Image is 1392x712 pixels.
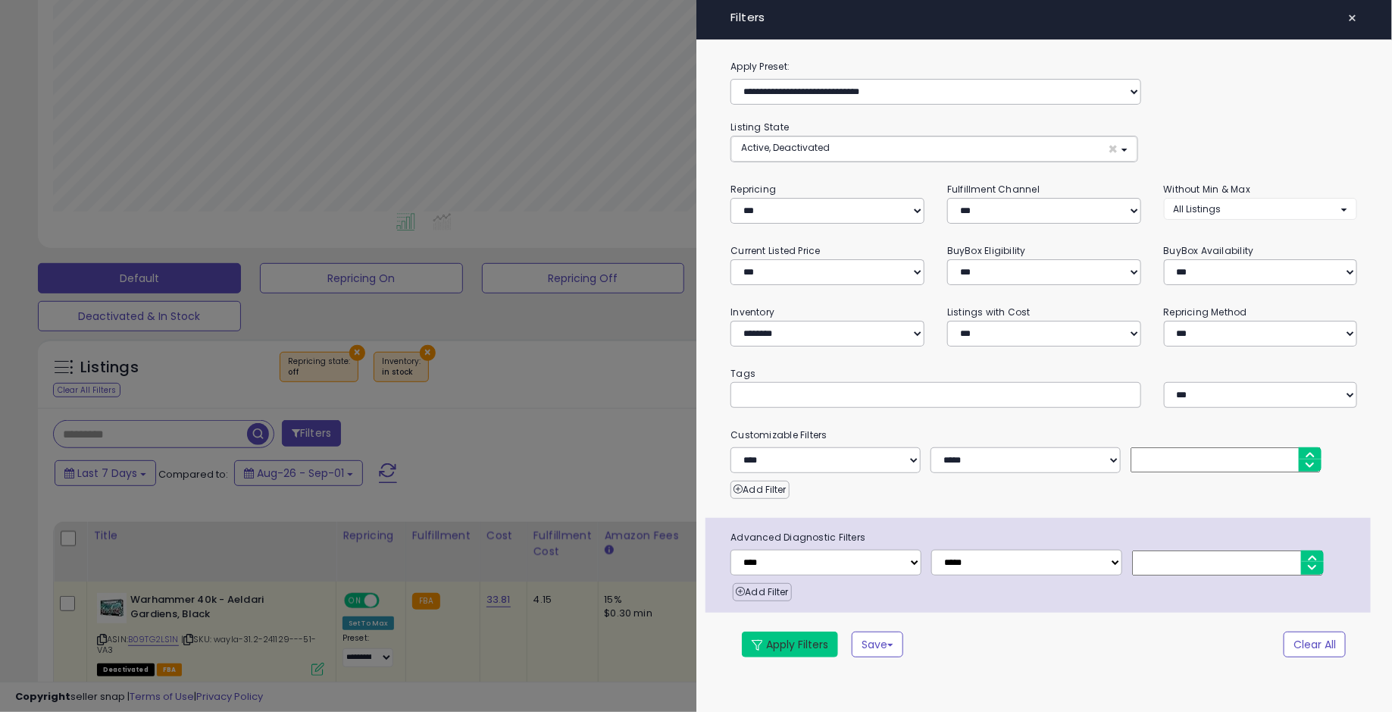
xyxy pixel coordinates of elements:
[731,136,1137,162] button: Active, Deactivated ×
[730,481,789,499] button: Add Filter
[1347,8,1357,29] span: ×
[719,58,1369,75] label: Apply Preset:
[1164,244,1254,257] small: BuyBox Availability
[852,632,903,657] button: Save
[1164,306,1248,318] small: Repricing Method
[1174,202,1222,215] span: All Listings
[719,427,1369,444] small: Customizable Filters
[730,11,1357,24] h4: Filters
[1341,8,1363,29] button: ×
[1109,141,1118,157] span: ×
[719,365,1369,382] small: Tags
[733,583,791,601] button: Add Filter
[719,529,1371,546] span: Advanced Diagnostic Filters
[947,244,1026,257] small: BuyBox Eligibility
[730,183,776,196] small: Repricing
[730,121,789,133] small: Listing State
[742,632,838,657] button: Apply Filters
[1284,632,1346,657] button: Clear All
[730,244,820,257] small: Current Listed Price
[1164,183,1251,196] small: Without Min & Max
[947,306,1031,318] small: Listings with Cost
[947,183,1040,196] small: Fulfillment Channel
[1164,198,1358,220] button: All Listings
[730,306,774,318] small: Inventory
[741,141,830,154] span: Active, Deactivated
